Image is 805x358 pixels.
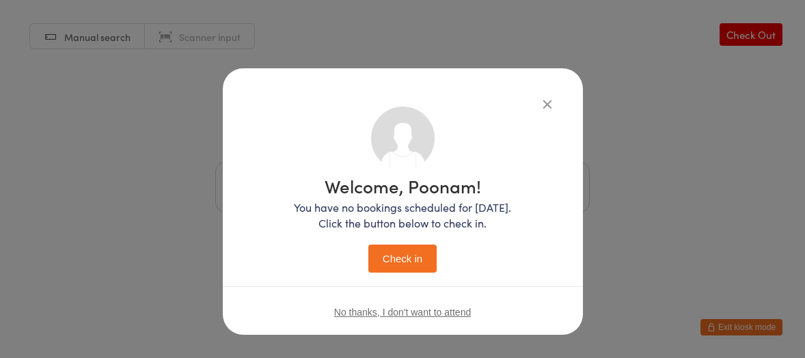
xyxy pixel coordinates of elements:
[294,177,511,195] h1: Welcome, Poonam!
[371,107,435,170] img: no_photo.png
[334,307,471,318] button: No thanks, I don't want to attend
[294,199,511,231] p: You have no bookings scheduled for [DATE]. Click the button below to check in.
[368,245,437,273] button: Check in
